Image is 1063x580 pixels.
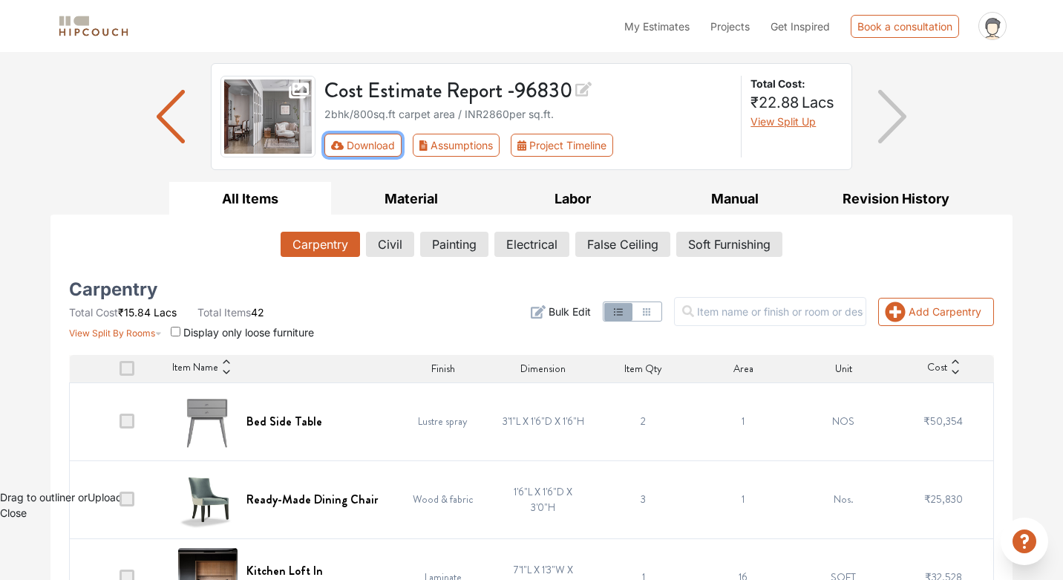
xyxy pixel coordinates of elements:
span: Display only loose furniture [183,326,314,339]
button: Bulk Edit [531,304,591,319]
button: Manual [654,182,816,215]
span: ₹15.84 [118,306,151,319]
span: Lacs [154,306,177,319]
td: 1 [693,460,794,538]
button: Add Carpentry [878,298,994,326]
span: View Split By Rooms [69,328,155,339]
td: 1 [693,382,794,460]
span: logo-horizontal.svg [56,10,131,43]
span: ₹50,354 [923,414,963,429]
span: ₹25,830 [924,492,963,506]
span: Item Name [172,359,218,377]
span: Unit [835,361,852,377]
span: Area [733,361,753,377]
h5: Carpentry [69,284,157,296]
input: Item name or finish or room or description [674,297,866,326]
span: Bulk Edit [549,304,591,319]
td: Wood & fabric [393,460,493,538]
div: Toolbar with button groups [324,134,733,157]
h6: Bed Side Table [246,414,322,429]
img: arrow right [878,90,907,143]
button: Project Timeline [511,134,613,157]
span: Lacs [802,94,834,111]
button: Civil [366,232,414,257]
button: View Split By Rooms [69,320,162,340]
span: Upload [88,491,122,504]
span: Item Qty [624,361,662,377]
td: NOS [794,382,894,460]
span: Total Items [197,306,251,319]
button: Labor [492,182,654,215]
button: Download [324,134,402,157]
td: 2 [593,382,693,460]
img: logo-horizontal.svg [56,13,131,39]
div: First group [324,134,625,157]
td: Nos. [794,460,894,538]
td: 1'6"L X 1'6"D X 3'0"H [493,460,593,538]
span: Dimension [520,361,566,377]
button: View Split Up [750,114,816,129]
span: ₹22.88 [750,94,799,111]
td: 3 [593,460,693,538]
button: Electrical [494,232,569,257]
button: Painting [420,232,488,257]
span: Total Cost [69,306,118,319]
button: Revision History [815,182,977,215]
strong: Total Cost: [750,76,840,91]
h3: Cost Estimate Report - 96830 [324,76,733,103]
button: Carpentry [281,232,360,257]
span: My Estimates [624,20,690,33]
div: Book a consultation [851,15,959,38]
button: Soft Furnishing [676,232,782,257]
span: Get Inspired [771,20,830,33]
h6: Ready-Made Dining Chair [246,492,378,506]
img: arrow left [157,90,186,143]
button: False Ceiling [575,232,670,257]
span: Projects [710,20,750,33]
span: View Split Up [750,115,816,128]
img: Bed Side Table [178,392,238,452]
td: Lustre spray [393,382,493,460]
span: Finish [431,361,455,377]
div: 2bhk / 800 sq.ft carpet area / INR 2860 per sq.ft. [324,106,733,122]
img: gallery [220,76,315,157]
td: 3'1"L X 1'6"D X 1'6"H [493,382,593,460]
button: Material [331,182,493,215]
span: Cost [927,359,947,377]
button: All Items [169,182,331,215]
li: 42 [197,304,264,320]
img: Ready-Made Dining Chair [178,470,238,530]
button: Assumptions [413,134,500,157]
